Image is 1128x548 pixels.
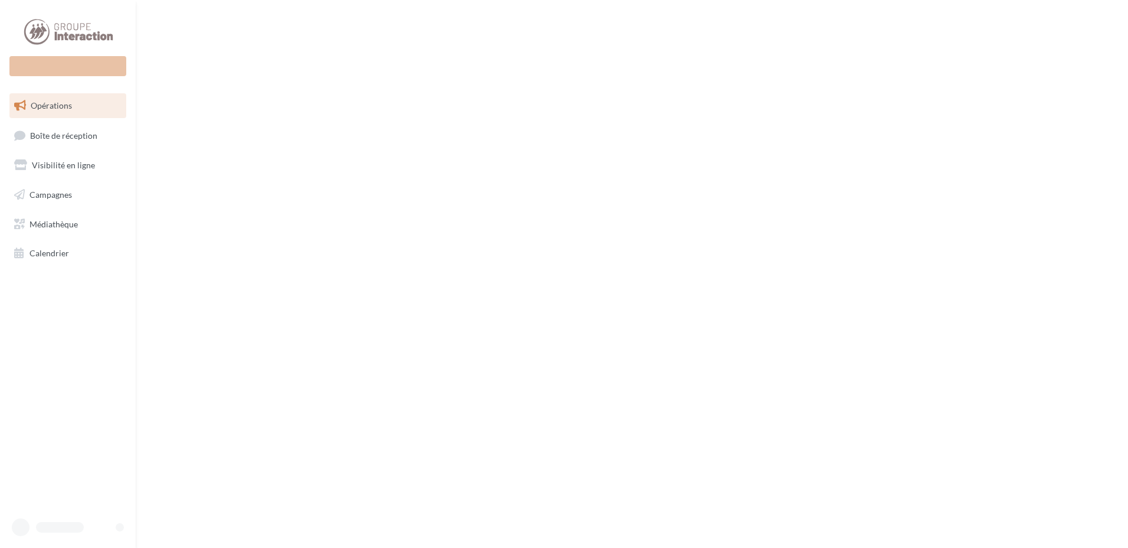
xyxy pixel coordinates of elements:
[7,123,129,148] a: Boîte de réception
[29,218,78,229] span: Médiathèque
[7,241,129,266] a: Calendrier
[32,160,95,170] span: Visibilité en ligne
[31,100,72,110] span: Opérations
[29,190,72,200] span: Campagnes
[7,212,129,237] a: Médiathèque
[30,130,97,140] span: Boîte de réception
[7,93,129,118] a: Opérations
[9,56,126,76] div: Nouvelle campagne
[29,248,69,258] span: Calendrier
[7,182,129,207] a: Campagnes
[7,153,129,178] a: Visibilité en ligne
